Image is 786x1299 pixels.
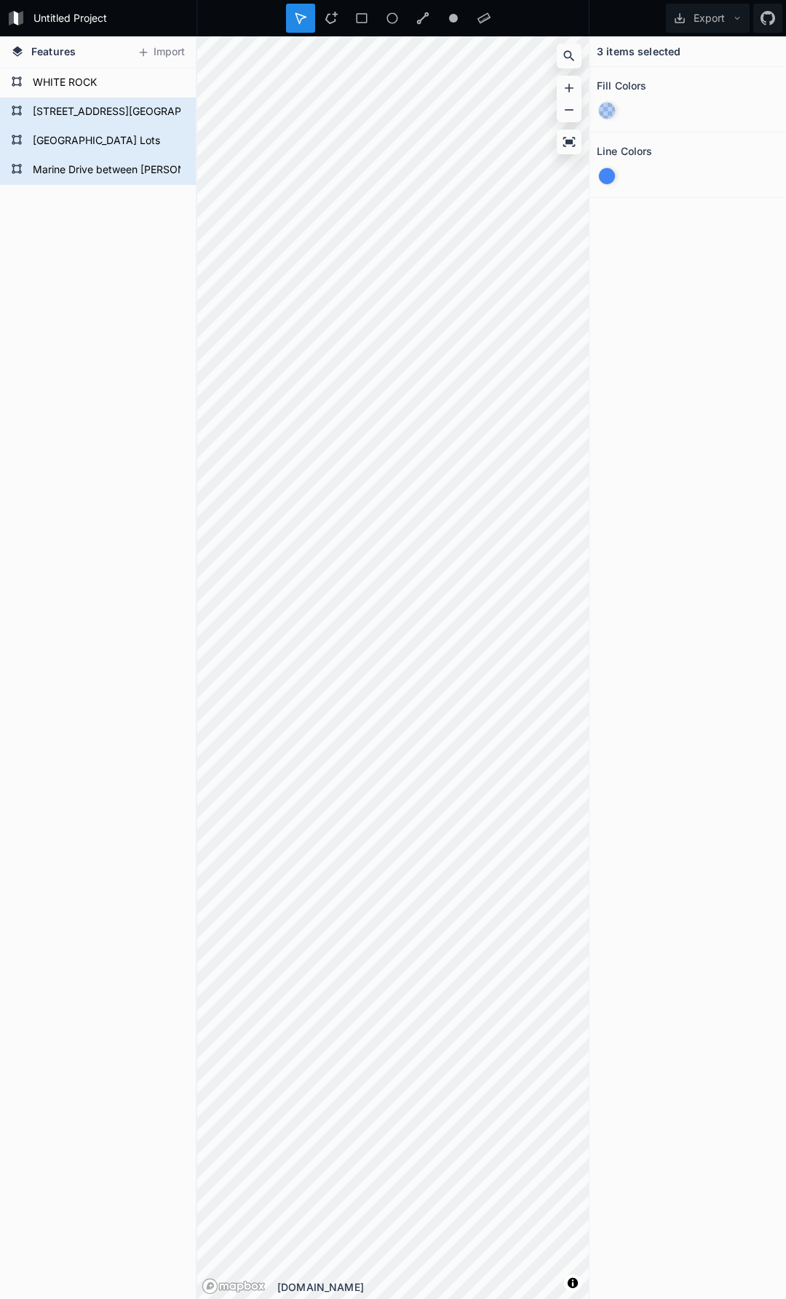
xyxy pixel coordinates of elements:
h4: 3 items selected [597,44,680,59]
button: Import [130,41,192,64]
div: [DOMAIN_NAME] [277,1279,589,1295]
button: Toggle attribution [564,1274,581,1292]
a: Mapbox logo [202,1278,266,1295]
button: Export [666,4,750,33]
h2: Fill Colors [597,74,647,97]
h2: Line Colors [597,140,653,162]
span: Features [31,44,76,59]
span: Toggle attribution [568,1275,577,1291]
